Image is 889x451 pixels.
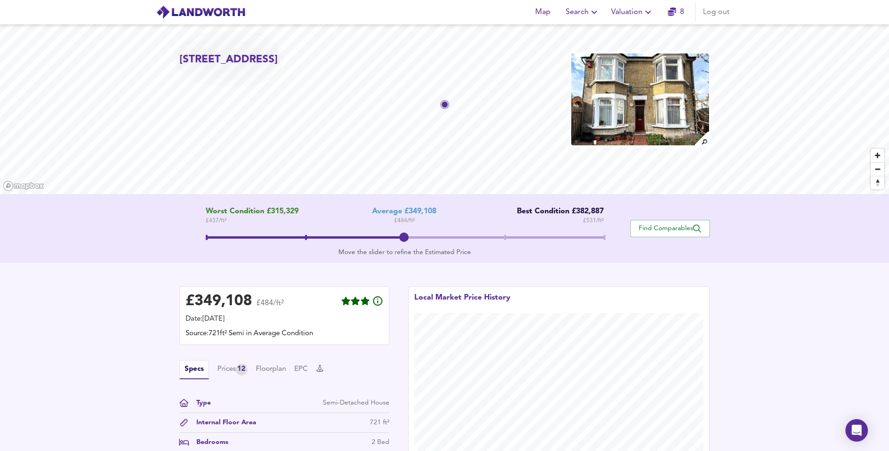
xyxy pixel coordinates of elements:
div: Average £349,108 [372,207,436,216]
span: £ 531 / ft² [583,216,604,225]
div: Bedrooms [189,437,228,447]
img: search [694,130,710,147]
button: Specs [179,360,209,379]
span: £484/ft² [256,300,284,313]
button: Zoom out [871,162,884,176]
img: property [570,53,710,146]
div: Date: [DATE] [186,314,383,324]
span: Log out [703,6,730,19]
div: Best Condition £382,887 [510,207,604,216]
button: Search [562,3,604,22]
button: Zoom in [871,149,884,162]
img: logo [156,5,246,19]
div: Move the slider to refine the Estimated Price [206,248,604,257]
span: Search [566,6,600,19]
div: Semi-Detached House [323,398,389,408]
span: Map [532,6,554,19]
button: Reset bearing to north [871,176,884,189]
span: Valuation [611,6,654,19]
span: Zoom out [871,163,884,176]
div: 2 Bed [372,437,389,447]
button: Find Comparables [630,220,710,237]
button: Log out [699,3,733,22]
button: Floorplan [256,364,286,375]
div: £ 349,108 [186,294,252,308]
span: Worst Condition £315,329 [206,207,299,216]
div: Type [189,398,211,408]
a: 8 [668,6,684,19]
button: Map [528,3,558,22]
div: Open Intercom Messenger [845,419,868,442]
h2: [STREET_ADDRESS] [179,53,278,67]
div: 12 [236,364,247,376]
span: Find Comparables [635,224,705,233]
button: Prices12 [217,364,247,376]
button: EPC [294,364,308,375]
span: £ 484 / ft² [394,216,415,225]
div: 721 ft² [370,418,389,428]
div: Internal Floor Area [189,418,256,428]
div: Source: 721ft² Semi in Average Condition [186,329,383,339]
span: £ 437 / ft² [206,216,299,225]
div: Prices [217,364,247,376]
div: Local Market Price History [414,293,510,313]
a: Mapbox homepage [3,180,44,191]
button: 8 [661,3,691,22]
button: Valuation [607,3,657,22]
